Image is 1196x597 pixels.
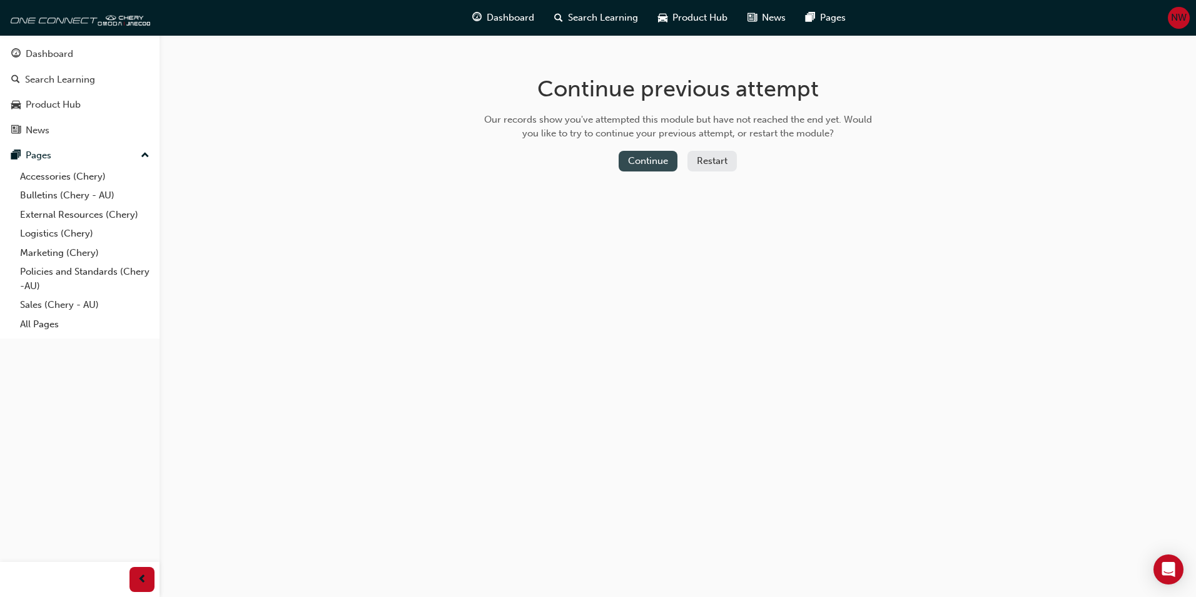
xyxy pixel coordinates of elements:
[138,572,147,588] span: prev-icon
[820,11,846,25] span: Pages
[472,10,482,26] span: guage-icon
[5,119,155,142] a: News
[480,113,876,141] div: Our records show you've attempted this module but have not reached the end yet. Would you like to...
[15,167,155,186] a: Accessories (Chery)
[796,5,856,31] a: pages-iconPages
[544,5,648,31] a: search-iconSearch Learning
[5,40,155,144] button: DashboardSearch LearningProduct HubNews
[687,151,737,171] button: Restart
[1153,554,1183,584] div: Open Intercom Messenger
[1171,11,1187,25] span: NW
[26,47,73,61] div: Dashboard
[15,186,155,205] a: Bulletins (Chery - AU)
[15,224,155,243] a: Logistics (Chery)
[806,10,815,26] span: pages-icon
[6,5,150,30] img: oneconnect
[11,125,21,136] span: news-icon
[762,11,786,25] span: News
[658,10,667,26] span: car-icon
[15,262,155,295] a: Policies and Standards (Chery -AU)
[5,144,155,167] button: Pages
[487,11,534,25] span: Dashboard
[11,49,21,60] span: guage-icon
[747,10,757,26] span: news-icon
[15,205,155,225] a: External Resources (Chery)
[648,5,737,31] a: car-iconProduct Hub
[1168,7,1190,29] button: NW
[26,123,49,138] div: News
[15,243,155,263] a: Marketing (Chery)
[5,68,155,91] a: Search Learning
[11,99,21,111] span: car-icon
[15,295,155,315] a: Sales (Chery - AU)
[619,151,677,171] button: Continue
[737,5,796,31] a: news-iconNews
[5,93,155,116] a: Product Hub
[5,43,155,66] a: Dashboard
[11,74,20,86] span: search-icon
[11,150,21,161] span: pages-icon
[462,5,544,31] a: guage-iconDashboard
[554,10,563,26] span: search-icon
[15,315,155,334] a: All Pages
[480,75,876,103] h1: Continue previous attempt
[26,148,51,163] div: Pages
[568,11,638,25] span: Search Learning
[672,11,727,25] span: Product Hub
[25,73,95,87] div: Search Learning
[141,148,149,164] span: up-icon
[26,98,81,112] div: Product Hub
